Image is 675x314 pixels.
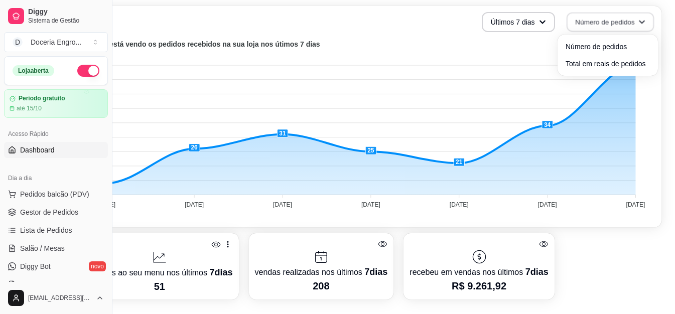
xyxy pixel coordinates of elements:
[13,65,54,76] div: Loja aberta
[91,40,320,48] text: Você está vendo os pedidos recebidos na sua loja nos útimos 7 dias
[20,145,55,155] span: Dashboard
[364,267,387,277] span: 7 dias
[566,59,650,69] span: Total em reais de pedidos
[28,8,104,17] span: Diggy
[255,279,388,293] p: 208
[77,65,99,77] button: Alterar Status
[20,243,65,253] span: Salão / Mesas
[19,95,65,102] article: Período gratuito
[28,294,92,302] span: [EMAIL_ADDRESS][DOMAIN_NAME]
[20,279,35,289] span: KDS
[86,265,233,279] p: acessos ao seu menu nos últimos
[410,265,548,279] p: recebeu em vendas nos últimos
[538,201,557,208] tspan: [DATE]
[185,201,204,208] tspan: [DATE]
[20,225,72,235] span: Lista de Pedidos
[482,12,555,32] button: Últimos 7 dias
[17,104,42,112] article: até 15/10
[273,201,292,208] tspan: [DATE]
[4,170,108,186] div: Dia a dia
[209,267,232,277] span: 7 dias
[255,265,388,279] p: vendas realizadas nos últimos
[28,17,104,25] span: Sistema de Gestão
[525,267,549,277] span: 7 dias
[361,201,380,208] tspan: [DATE]
[4,32,108,52] button: Select a team
[566,13,654,32] button: Número de pedidos
[4,126,108,142] div: Acesso Rápido
[562,39,654,72] ul: Número de pedidos
[86,279,233,293] p: 51
[13,37,23,47] span: D
[20,207,78,217] span: Gestor de Pedidos
[20,189,89,199] span: Pedidos balcão (PDV)
[450,201,469,208] tspan: [DATE]
[410,279,548,293] p: R$ 9.261,92
[626,201,645,208] tspan: [DATE]
[566,42,650,52] span: Número de pedidos
[20,261,51,271] span: Diggy Bot
[31,37,81,47] div: Doceria Engro ...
